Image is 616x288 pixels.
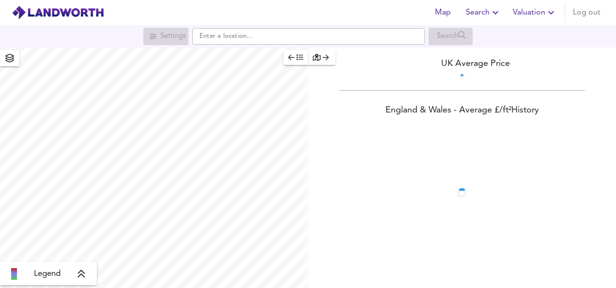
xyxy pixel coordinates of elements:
[308,104,616,118] div: England & Wales - Average £/ ft² History
[308,57,616,70] div: UK Average Price
[429,28,473,45] div: Search for a location first or explore the map
[427,3,458,22] button: Map
[509,3,561,22] button: Valuation
[34,268,61,280] span: Legend
[513,6,557,19] span: Valuation
[573,6,601,19] span: Log out
[431,6,454,19] span: Map
[192,28,425,45] input: Enter a location...
[143,28,188,45] div: Search for a location first or explore the map
[466,6,501,19] span: Search
[462,3,505,22] button: Search
[569,3,604,22] button: Log out
[12,5,104,20] img: logo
